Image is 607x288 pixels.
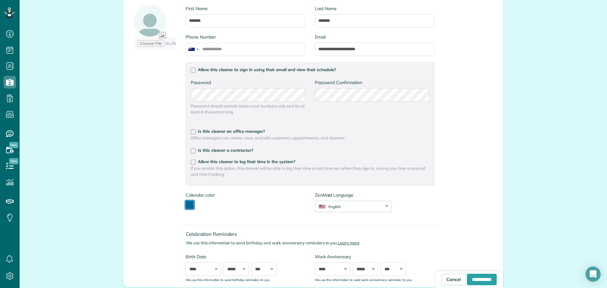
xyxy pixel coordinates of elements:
label: Password [191,79,305,86]
div: English [315,204,383,209]
label: Birth Date [186,254,305,260]
span: Allow this cleaner to sign in using their email and view their schedule? [198,67,336,72]
h4: Celebration Reminders [186,231,439,237]
sub: We use this information to send work anniversary reminders to you. [315,278,413,282]
label: Last Name [315,5,434,12]
span: If you enable this option, this cleaner will be able to log their time in and time out when they ... [191,165,429,177]
label: Work Anniversary [315,254,434,260]
div: New Zealand: +64 [186,43,200,56]
p: We use this information to send birthday and work anniversary reminders to you. [186,240,439,246]
button: toggle color picker dialog [186,201,194,209]
span: New [9,142,18,148]
span: Office managers can create, view, and edit customers, appointments, and cleaners [191,135,429,141]
div: Open Intercom Messenger [586,267,601,282]
label: Phone Number [186,34,305,40]
span: Is this cleaner a contractor? [198,148,253,153]
sub: We use this information to send birthday reminders to you. [186,278,270,282]
a: Learn more [338,240,359,245]
span: Allow this cleaner to log their time in the system? [198,159,295,164]
label: Email [315,34,434,40]
span: Is this cleaner an office manager? [198,129,265,134]
a: Cancel [441,274,466,285]
span: New [9,158,18,164]
label: ZenMaid Language [315,192,391,198]
span: Password should contain letters and numbers only and be at least 8 characters long [191,103,305,115]
label: Calendar color [186,192,215,198]
label: First Name [186,5,305,12]
label: Password Confirmation [315,79,429,86]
